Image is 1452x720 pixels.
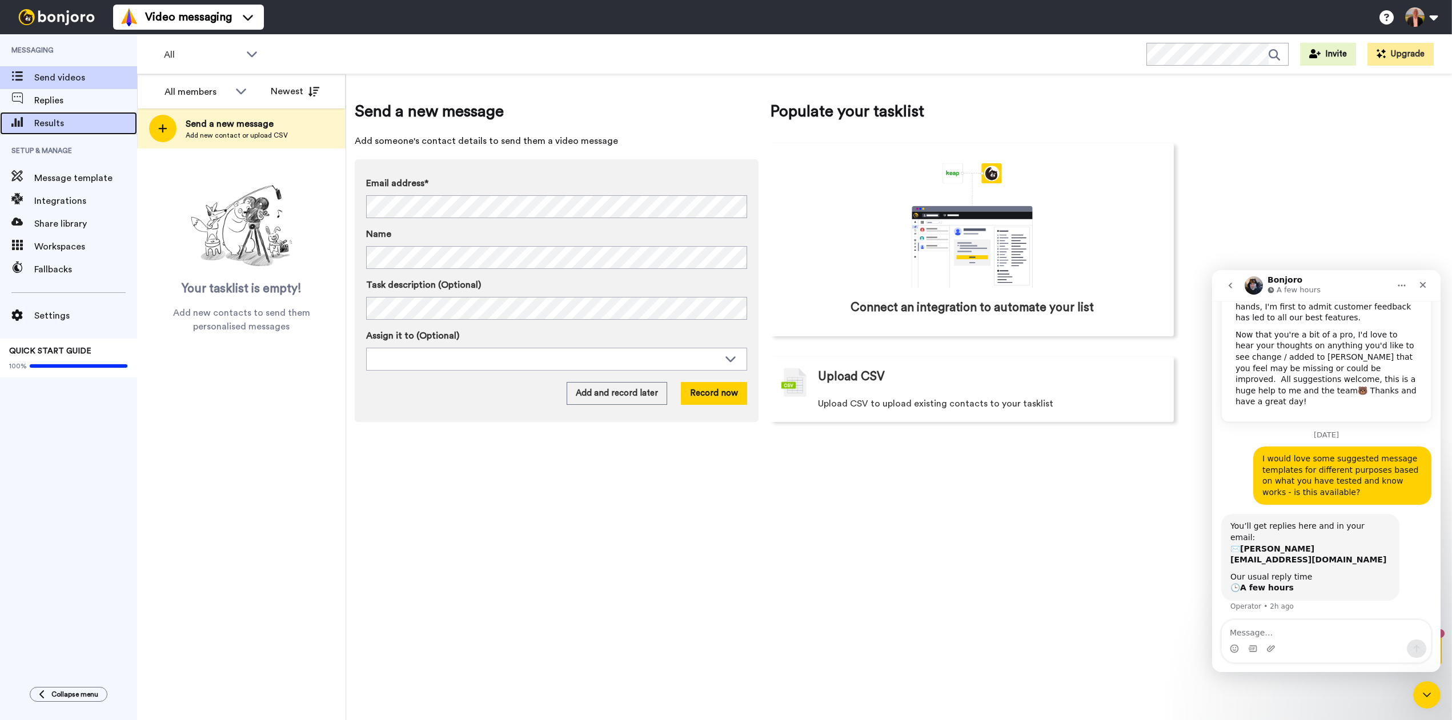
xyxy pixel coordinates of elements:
[30,30,126,39] div: Domain: [DOMAIN_NAME]
[30,687,107,702] button: Collapse menu
[34,71,137,85] span: Send videos
[262,80,328,103] button: Newest
[567,382,667,405] button: Add and record later
[1,2,32,33] img: 3183ab3e-59ed-45f6-af1c-10226f767056-1659068401.jpg
[34,263,137,276] span: Fallbacks
[681,382,747,405] button: Record now
[366,176,747,190] label: Email address*
[1413,681,1441,709] iframe: Intercom live chat
[366,329,747,343] label: Assign it to (Optional)
[184,180,299,272] img: ready-set-action.png
[355,100,759,123] span: Send a new message
[32,18,56,27] div: v 4.0.25
[18,18,27,27] img: logo_orange.svg
[164,48,240,62] span: All
[34,94,137,107] span: Replies
[165,85,230,99] div: All members
[1212,270,1441,672] iframe: Intercom live chat
[34,240,137,254] span: Workspaces
[9,361,27,371] span: 100%
[366,278,747,292] label: Task description (Optional)
[51,690,98,699] span: Collapse menu
[154,306,328,333] span: Add new contacts to send them personalised messages
[126,67,192,75] div: Keywords by Traffic
[887,163,1058,288] div: animation
[34,194,137,208] span: Integrations
[64,10,153,82] span: Hi there, thanks for joining us with a paid account! Wanted to say thanks in person, so please ha...
[818,397,1053,411] span: Upload CSV to upload existing contacts to your tasklist
[34,309,137,323] span: Settings
[14,9,99,25] img: bj-logo-header-white.svg
[34,217,137,231] span: Share library
[186,117,288,131] span: Send a new message
[818,368,885,385] span: Upload CSV
[120,8,138,26] img: vm-color.svg
[1300,43,1356,66] button: Invite
[34,116,137,130] span: Results
[355,134,759,148] span: Add someone's contact details to send them a video message
[1367,43,1434,66] button: Upgrade
[781,368,807,397] img: csv-grey.png
[145,9,232,25] span: Video messaging
[851,299,1094,316] span: Connect an integration to automate your list
[114,66,123,75] img: tab_keywords_by_traffic_grey.svg
[34,171,137,185] span: Message template
[9,347,91,355] span: QUICK START GUIDE
[770,100,1174,123] span: Populate your tasklist
[43,67,102,75] div: Domain Overview
[37,37,50,50] img: mute-white.svg
[18,30,27,39] img: website_grey.svg
[31,66,40,75] img: tab_domain_overview_orange.svg
[186,131,288,140] span: Add new contact or upload CSV
[366,227,391,241] span: Name
[182,280,302,297] span: Your tasklist is empty!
